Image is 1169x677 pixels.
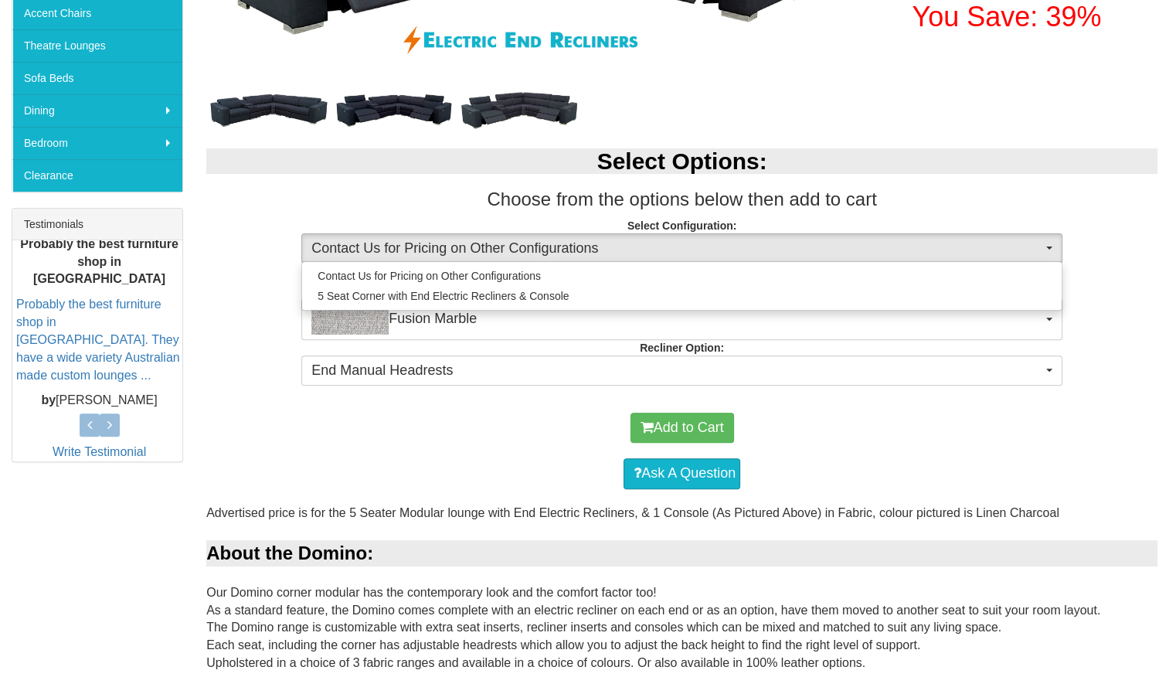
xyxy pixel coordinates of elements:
[12,29,182,62] a: Theatre Lounges
[627,219,737,232] strong: Select Configuration:
[640,342,724,354] strong: Recliner Option:
[597,148,767,174] b: Select Options:
[311,304,1042,335] span: Fusion Marble
[311,361,1042,381] span: End Manual Headrests
[206,540,1157,566] div: About the Domino:
[630,413,734,444] button: Add to Cart
[301,233,1062,264] button: Contact Us for Pricing on Other Configurations
[12,94,182,127] a: Dining
[311,304,389,335] img: Fusion Marble
[12,159,182,192] a: Clearance
[318,268,541,284] span: Contact Us for Pricing on Other Configurations
[318,288,569,304] span: 5 Seat Corner with End Electric Recliners & Console
[12,209,182,240] div: Testimonials
[20,237,178,286] b: Probably the best furniture shop in [GEOGRAPHIC_DATA]
[12,127,182,159] a: Bedroom
[301,298,1062,340] button: Fusion MarbleFusion Marble
[912,1,1101,32] font: You Save: 39%
[16,393,182,410] p: [PERSON_NAME]
[311,239,1042,259] span: Contact Us for Pricing on Other Configurations
[301,356,1062,386] button: End Manual Headrests
[53,445,146,458] a: Write Testimonial
[41,394,56,407] b: by
[16,298,180,381] a: Probably the best furniture shop in [GEOGRAPHIC_DATA]. They have a wide variety Australian made c...
[206,189,1157,209] h3: Choose from the options below then add to cart
[12,62,182,94] a: Sofa Beds
[624,458,740,489] a: Ask A Question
